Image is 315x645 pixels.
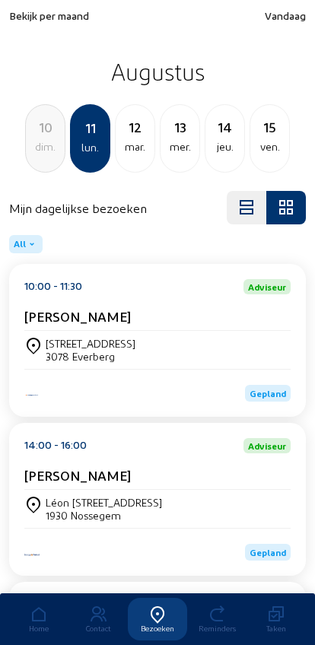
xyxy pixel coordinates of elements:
h2: Augustus [9,52,306,91]
div: dim. [26,138,65,156]
a: Bezoeken [128,598,187,640]
a: Home [9,598,68,640]
span: Adviseur [248,441,286,450]
div: 13 [161,116,199,138]
div: Contact [68,624,128,633]
img: Energy Protect Ramen & Deuren [24,554,40,556]
a: Contact [68,598,128,640]
div: 10 [26,116,65,138]
div: [STREET_ADDRESS] [46,337,135,350]
div: 3078 Everberg [46,350,135,363]
div: Reminders [187,624,247,633]
div: Léon [STREET_ADDRESS] [46,496,162,509]
span: Bekijk per maand [9,9,89,22]
div: 10:00 - 11:30 [24,279,82,294]
div: mar. [116,138,154,156]
div: 1930 Nossegem [46,509,162,522]
div: Home [9,624,68,633]
div: 15 [250,116,289,138]
span: All [14,238,26,250]
div: 12 [116,116,154,138]
div: Taken [247,624,306,633]
div: 14:00 - 16:00 [24,438,87,453]
a: Taken [247,598,306,640]
div: jeu. [205,138,244,156]
span: Gepland [250,388,286,399]
h4: Mijn dagelijkse bezoeken [9,201,147,215]
div: 11 [72,117,109,138]
img: Iso Protect [24,393,40,397]
a: Reminders [187,598,247,640]
cam-card-title: [PERSON_NAME] [24,308,131,324]
div: lun. [72,138,109,157]
span: Adviseur [248,282,286,291]
span: Gepland [250,547,286,558]
div: 14 [205,116,244,138]
span: Vandaag [265,9,306,22]
div: mer. [161,138,199,156]
div: ven. [250,138,289,156]
div: Bezoeken [128,624,187,633]
cam-card-title: [PERSON_NAME] [24,467,131,483]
